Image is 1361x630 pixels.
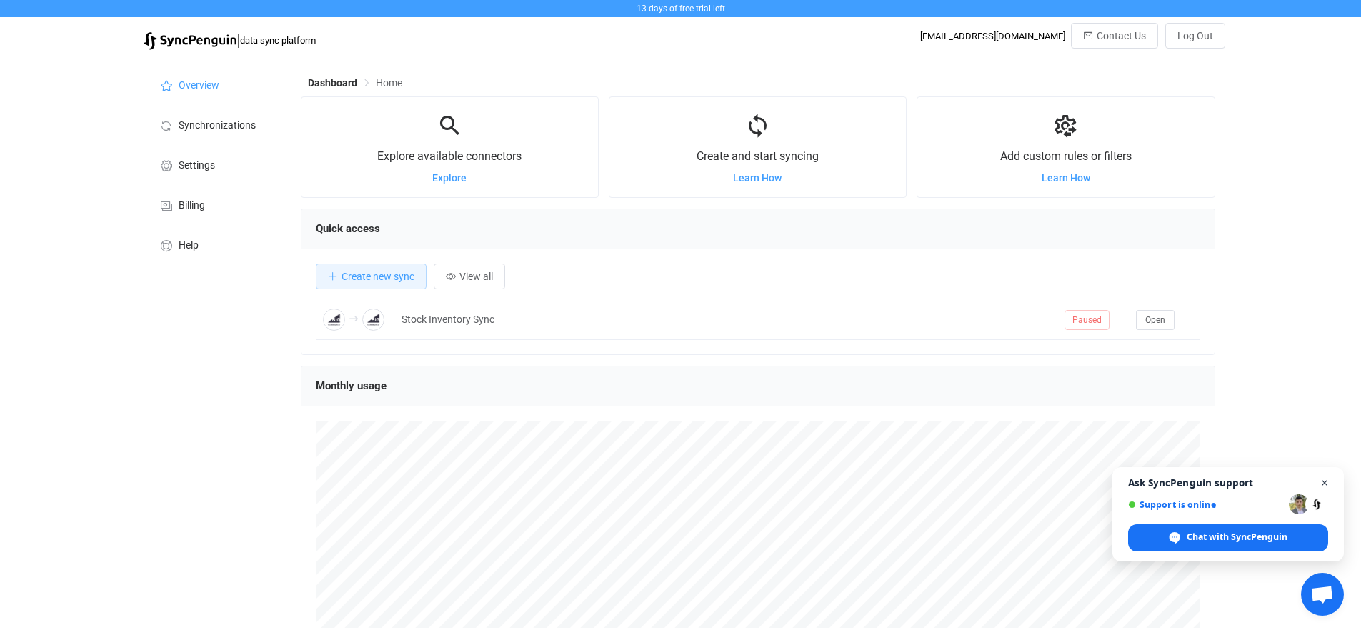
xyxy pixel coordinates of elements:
span: Support is online [1128,499,1284,510]
a: Help [144,224,286,264]
a: |data sync platform [144,30,316,50]
a: Open [1136,314,1175,325]
span: Chat with SyncPenguin [1187,531,1287,544]
span: Open [1145,315,1165,325]
div: Stock Inventory Sync [394,311,1057,328]
img: BigCommerce Inventory Quantities [362,309,384,331]
span: Create and start syncing [697,149,819,163]
div: Breadcrumb [308,78,402,88]
button: Create new sync [316,264,427,289]
span: Quick access [316,222,380,235]
span: 13 days of free trial left [637,4,725,14]
div: Chat with SyncPenguin [1128,524,1328,551]
a: Explore [432,172,467,184]
span: | [236,30,240,50]
span: Dashboard [308,77,357,89]
span: Explore available connectors [377,149,522,163]
span: Monthly usage [316,379,387,392]
a: Billing [144,184,286,224]
a: Synchronizations [144,104,286,144]
button: View all [434,264,505,289]
span: Ask SyncPenguin support [1128,477,1328,489]
img: syncpenguin.svg [144,32,236,50]
a: Settings [144,144,286,184]
span: Synchronizations [179,120,256,131]
span: Help [179,240,199,251]
div: [EMAIL_ADDRESS][DOMAIN_NAME] [920,31,1065,41]
span: Close chat [1316,474,1334,492]
span: Paused [1065,310,1110,330]
img: BigCommerce Inventory Quantities [323,309,345,331]
span: Billing [179,200,205,211]
button: Contact Us [1071,23,1158,49]
span: Home [376,77,402,89]
span: Create new sync [342,271,414,282]
span: Overview [179,80,219,91]
span: Contact Us [1097,30,1146,41]
button: Open [1136,310,1175,330]
span: Settings [179,160,215,171]
a: Learn How [1042,172,1090,184]
span: Log Out [1177,30,1213,41]
a: Learn How [733,172,782,184]
span: View all [459,271,493,282]
span: data sync platform [240,35,316,46]
a: Overview [144,64,286,104]
button: Log Out [1165,23,1225,49]
div: Open chat [1301,573,1344,616]
span: Add custom rules or filters [1000,149,1132,163]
